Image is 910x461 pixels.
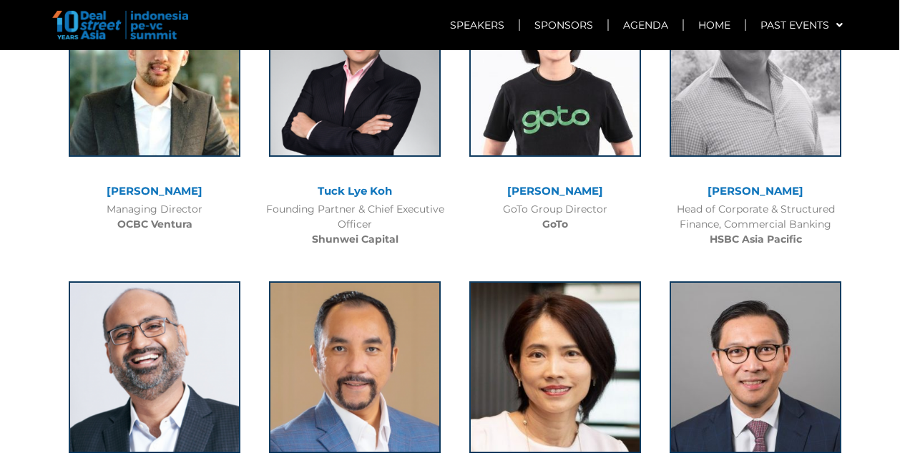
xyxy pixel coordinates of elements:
img: Herson Photo (1) [670,281,841,453]
img: Abhishek Mittal [69,281,240,453]
a: Past Events [746,9,857,42]
div: GoTo Group Director [462,202,648,232]
a: [PERSON_NAME] [107,184,202,198]
b: Shunwei Capital [312,233,398,246]
a: Agenda [609,9,682,42]
b: GoTo [542,218,568,230]
a: Sponsors [520,9,607,42]
a: [PERSON_NAME] [708,184,803,198]
img: Ronald Simorangkir [269,281,441,453]
a: Tuck Lye Koh [318,184,392,198]
b: HSBC Asia Pacific [710,233,802,246]
div: Head of Corporate & Structured Finance, Commercial Banking [662,202,848,247]
div: Founding Partner & Chief Executive Officer [262,202,448,247]
a: Speakers [436,9,519,42]
img: Helen-Wong-of-AC-Ventures [469,281,641,453]
a: [PERSON_NAME] [507,184,603,198]
b: OCBC Ventura [117,218,192,230]
div: Managing Director [62,202,248,232]
a: Home [684,9,745,42]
